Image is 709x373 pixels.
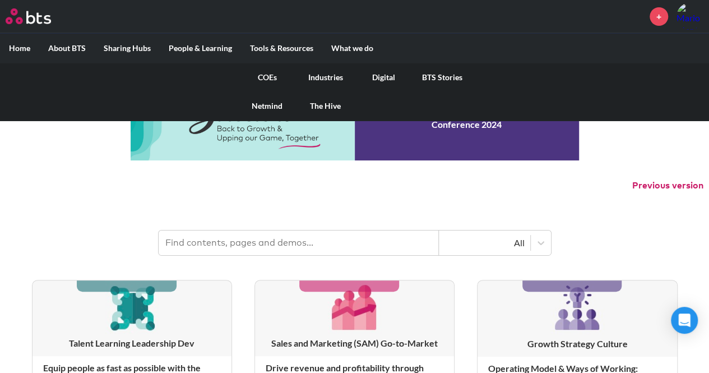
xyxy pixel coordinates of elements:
[328,280,381,334] img: [object Object]
[550,280,604,334] img: [object Object]
[255,337,454,349] h3: Sales and Marketing (SAM) Go-to-Market
[241,34,322,63] label: Tools & Resources
[322,34,382,63] label: What we do
[33,337,231,349] h3: Talent Learning Leadership Dev
[95,34,160,63] label: Sharing Hubs
[676,3,703,30] img: Mario Montino
[632,179,703,192] button: Previous version
[478,338,676,350] h3: Growth Strategy Culture
[39,34,95,63] label: About BTS
[160,34,241,63] label: People & Learning
[6,8,51,24] img: BTS Logo
[444,237,525,249] div: All
[676,3,703,30] a: Profile
[105,280,159,334] img: [object Object]
[159,231,439,255] input: Find contents, pages and demos...
[671,307,698,334] div: Open Intercom Messenger
[650,7,668,26] a: +
[6,8,72,24] a: Go home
